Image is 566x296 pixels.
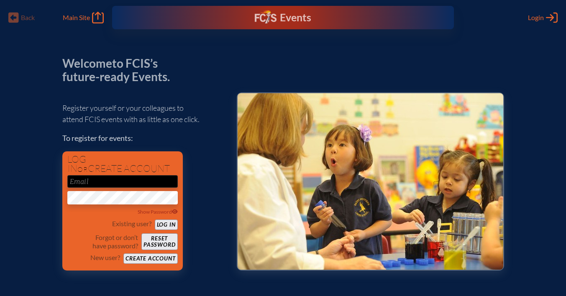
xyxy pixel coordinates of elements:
[211,10,355,25] div: FCIS Events — Future ready
[67,175,178,188] input: Email
[62,57,179,83] p: Welcome to FCIS’s future-ready Events.
[141,233,177,250] button: Resetpassword
[112,219,151,228] p: Existing user?
[63,13,90,22] span: Main Site
[67,155,178,174] h1: Log in create account
[138,209,178,215] span: Show Password
[77,165,88,174] span: or
[155,219,178,230] button: Log in
[62,133,223,144] p: To register for events:
[528,13,544,22] span: Login
[238,93,503,270] img: Events
[90,253,120,262] p: New user?
[62,102,223,125] p: Register yourself or your colleagues to attend FCIS events with as little as one click.
[67,233,138,250] p: Forgot or don’t have password?
[63,12,104,23] a: Main Site
[123,253,177,264] button: Create account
